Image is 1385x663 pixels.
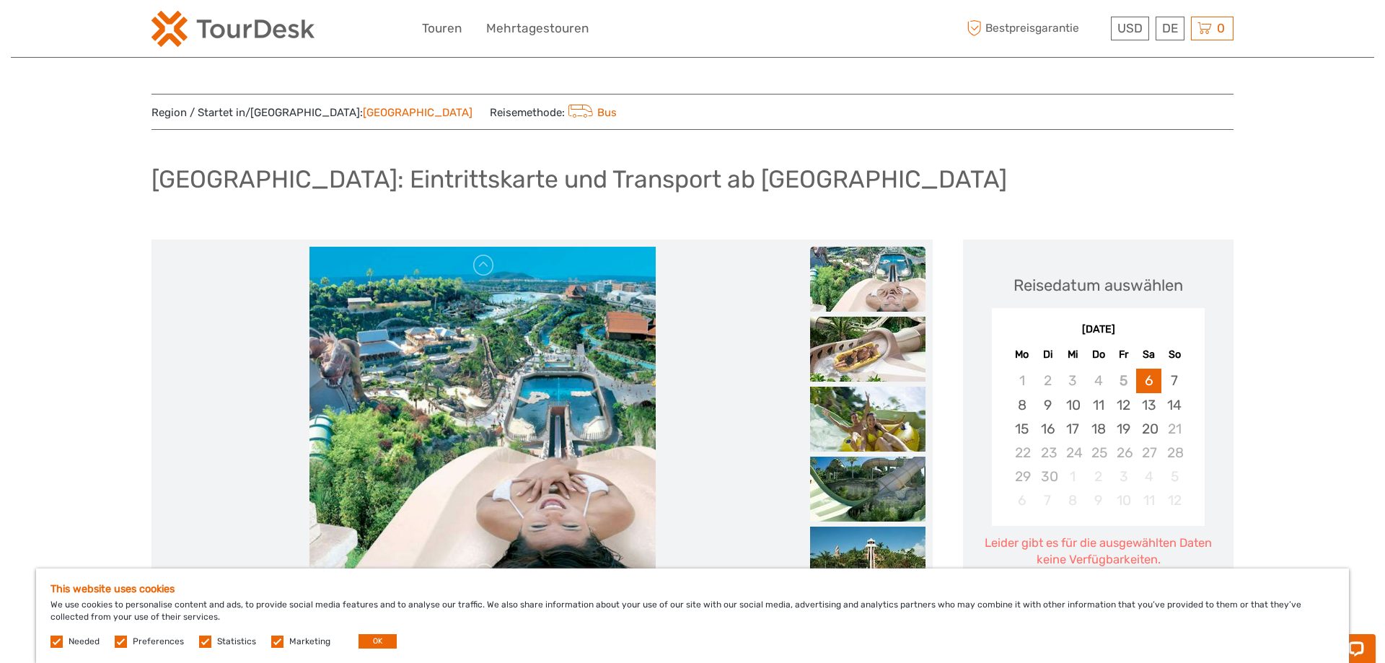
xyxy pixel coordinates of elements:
div: Choose Samstag, 20. September 2025 [1136,417,1161,441]
div: Not available Samstag, 4. Oktober 2025 [1136,465,1161,488]
div: Not available Mittwoch, 24. September 2025 [1060,441,1086,465]
div: Not available Freitag, 3. Oktober 2025 [1111,465,1136,488]
a: Touren [422,18,462,39]
div: Di [1035,345,1060,364]
div: Not available Donnerstag, 4. September 2025 [1086,369,1111,392]
div: Not available Samstag, 11. Oktober 2025 [1136,488,1161,512]
div: Not available Montag, 6. Oktober 2025 [1009,488,1034,512]
label: Statistics [217,636,256,648]
div: Choose Montag, 15. September 2025 [1009,417,1034,441]
span: USD [1117,21,1143,35]
div: Choose Sonntag, 7. September 2025 [1161,369,1187,392]
div: Not available Dienstag, 7. Oktober 2025 [1035,488,1060,512]
div: Not available Mittwoch, 3. September 2025 [1060,369,1086,392]
div: Not available Freitag, 26. September 2025 [1111,441,1136,465]
button: Open LiveChat chat widget [166,22,183,40]
p: Chat now [20,25,163,37]
div: Choose Mittwoch, 17. September 2025 [1060,417,1086,441]
span: 0 [1215,21,1227,35]
div: Choose Sonntag, 14. September 2025 [1161,393,1187,417]
div: Not available Montag, 22. September 2025 [1009,441,1034,465]
div: Reisedatum auswählen [1014,274,1183,297]
span: Bestpreisgarantie [963,17,1107,40]
div: Choose Samstag, 6. September 2025 [1136,369,1161,392]
a: Bus [565,106,617,119]
div: Choose Freitag, 19. September 2025 [1111,417,1136,441]
div: Do [1086,345,1111,364]
div: Fr [1111,345,1136,364]
button: OK [359,634,397,649]
span: Reisemethode: [490,102,617,122]
div: [DATE] [992,322,1205,338]
div: Not available Mittwoch, 1. Oktober 2025 [1060,465,1086,488]
img: e2d27c885bae422d90303628240252a4_slider_thumbnail.jpg [810,317,925,382]
div: Not available Mittwoch, 8. Oktober 2025 [1060,488,1086,512]
h1: [GEOGRAPHIC_DATA]: Eintrittskarte und Transport ab [GEOGRAPHIC_DATA] [151,164,1007,194]
div: Choose Donnerstag, 11. September 2025 [1086,393,1111,417]
div: Choose Freitag, 12. September 2025 [1111,393,1136,417]
div: Choose Mittwoch, 10. September 2025 [1060,393,1086,417]
a: [GEOGRAPHIC_DATA] [363,106,472,119]
div: Not available Montag, 29. September 2025 [1009,465,1034,488]
div: Not available Freitag, 5. September 2025 [1111,369,1136,392]
div: Choose Samstag, 13. September 2025 [1136,393,1161,417]
img: 2deae64fdaf64e819636c5a361d2418d_slider_thumbnail.jpg [810,457,925,522]
img: ab749d0d7c3b4dd281cd210f7dfb89ba_slider_thumbnail.jpg [810,527,925,592]
div: Choose Dienstag, 16. September 2025 [1035,417,1060,441]
div: Mi [1060,345,1086,364]
div: Not available Freitag, 10. Oktober 2025 [1111,488,1136,512]
img: 2254-3441b4b5-4e5f-4d00-b396-31f1d84a6ebf_logo_small.png [151,11,315,47]
div: Sa [1136,345,1161,364]
div: Choose Montag, 8. September 2025 [1009,393,1034,417]
div: Not available Donnerstag, 2. Oktober 2025 [1086,465,1111,488]
img: 11f87917c36a477f8b05cfa9de632031_slider_thumbnail.jpg [810,247,925,312]
div: Not available Sonntag, 28. September 2025 [1161,441,1187,465]
label: Needed [69,636,100,648]
div: Not available Donnerstag, 9. Oktober 2025 [1086,488,1111,512]
div: Mo [1009,345,1034,364]
div: DE [1156,17,1184,40]
div: month 2025-09 [996,369,1200,512]
div: Leider gibt es für die ausgewählten Daten keine Verfügbarkeiten. [977,535,1219,568]
label: Preferences [133,636,184,648]
div: Not available Donnerstag, 25. September 2025 [1086,441,1111,465]
div: Not available Dienstag, 2. September 2025 [1035,369,1060,392]
div: Choose Donnerstag, 18. September 2025 [1086,417,1111,441]
a: Mehrtagestouren [486,18,589,39]
div: Not available Montag, 1. September 2025 [1009,369,1034,392]
div: Not available Sonntag, 21. September 2025 [1161,417,1187,441]
img: 6f4d666ec7074d9eab0472599024b177_slider_thumbnail.jpg [810,387,925,452]
span: Region / Startet in/[GEOGRAPHIC_DATA]: [151,105,472,120]
div: Not available Sonntag, 5. Oktober 2025 [1161,465,1187,488]
div: Not available Sonntag, 12. Oktober 2025 [1161,488,1187,512]
div: Not available Samstag, 27. September 2025 [1136,441,1161,465]
h5: This website uses cookies [50,583,1335,595]
div: Not available Dienstag, 23. September 2025 [1035,441,1060,465]
img: 11f87917c36a477f8b05cfa9de632031_main_slider.jpg [309,247,656,593]
div: Choose Dienstag, 9. September 2025 [1035,393,1060,417]
div: Not available Dienstag, 30. September 2025 [1035,465,1060,488]
div: We use cookies to personalise content and ads, to provide social media features and to analyse ou... [36,568,1349,663]
div: So [1161,345,1187,364]
label: Marketing [289,636,330,648]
